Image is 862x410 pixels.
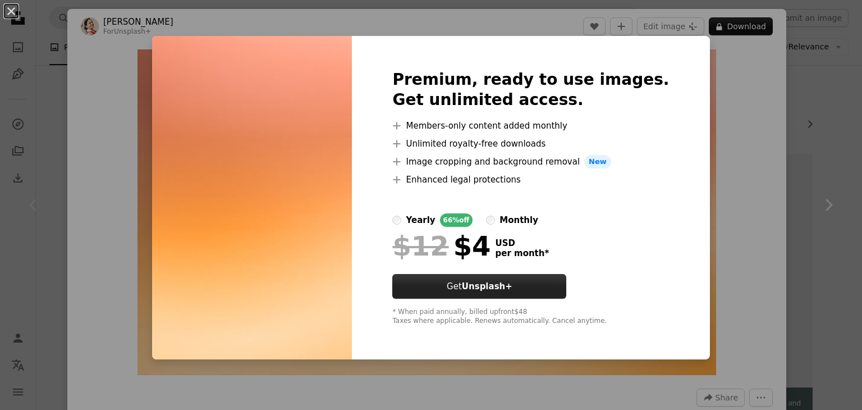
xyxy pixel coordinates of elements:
[392,70,669,110] h2: Premium, ready to use images. Get unlimited access.
[392,137,669,151] li: Unlimited royalty-free downloads
[392,274,566,299] button: GetUnsplash+
[486,216,495,225] input: monthly
[392,173,669,186] li: Enhanced legal protections
[462,281,512,291] strong: Unsplash+
[392,119,669,133] li: Members-only content added monthly
[499,213,538,227] div: monthly
[440,213,473,227] div: 66% off
[392,231,490,261] div: $4
[495,248,549,258] span: per month *
[392,216,401,225] input: yearly66%off
[584,155,611,168] span: New
[392,308,669,326] div: * When paid annually, billed upfront $48 Taxes where applicable. Renews automatically. Cancel any...
[392,231,448,261] span: $12
[152,36,352,359] img: premium_photo-1701534008693-0eee0632d47a
[406,213,435,227] div: yearly
[392,155,669,168] li: Image cropping and background removal
[495,238,549,248] span: USD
